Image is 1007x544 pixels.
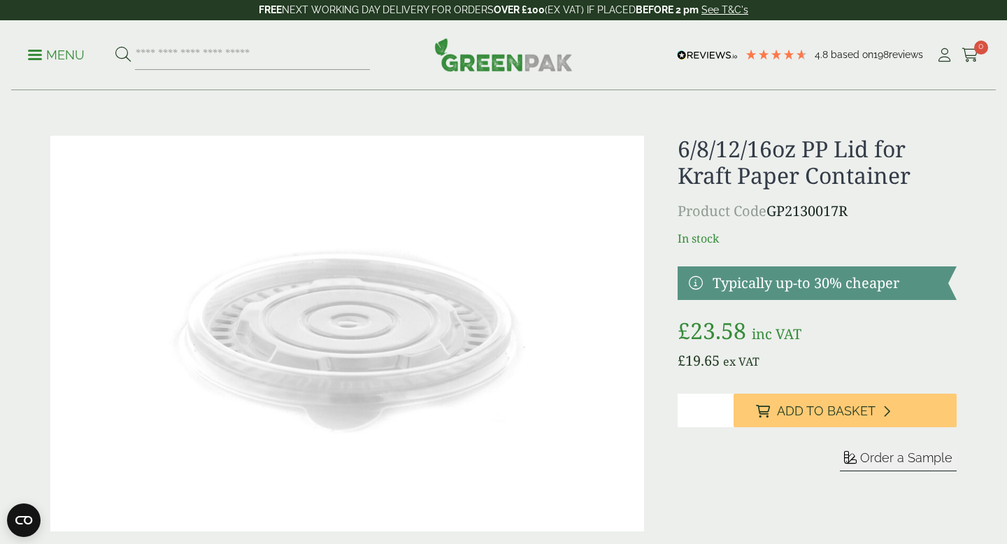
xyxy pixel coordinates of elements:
span: ex VAT [723,354,759,369]
span: Based on [831,49,873,60]
span: £ [678,315,690,345]
span: 4.8 [815,49,831,60]
a: Menu [28,47,85,61]
button: Order a Sample [840,450,957,471]
h1: 6/8/12/16oz PP Lid for Kraft Paper Container [678,136,957,189]
span: reviews [889,49,923,60]
a: 0 [962,45,979,66]
button: Open CMP widget [7,503,41,537]
span: 0 [974,41,988,55]
p: Menu [28,47,85,64]
p: GP2130017R [678,201,957,222]
img: REVIEWS.io [677,50,738,60]
img: GreenPak Supplies [434,38,573,71]
img: Plastic Lid Top [50,136,644,531]
bdi: 23.58 [678,315,746,345]
i: My Account [936,48,953,62]
span: Add to Basket [777,403,876,419]
i: Cart [962,48,979,62]
bdi: 19.65 [678,351,720,370]
p: In stock [678,230,957,247]
a: See T&C's [701,4,748,15]
span: 198 [873,49,889,60]
span: Order a Sample [860,450,952,465]
strong: FREE [259,4,282,15]
span: Product Code [678,201,766,220]
strong: OVER £100 [494,4,545,15]
button: Add to Basket [734,394,957,427]
div: 4.79 Stars [745,48,808,61]
strong: BEFORE 2 pm [636,4,699,15]
span: inc VAT [752,324,801,343]
span: £ [678,351,685,370]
